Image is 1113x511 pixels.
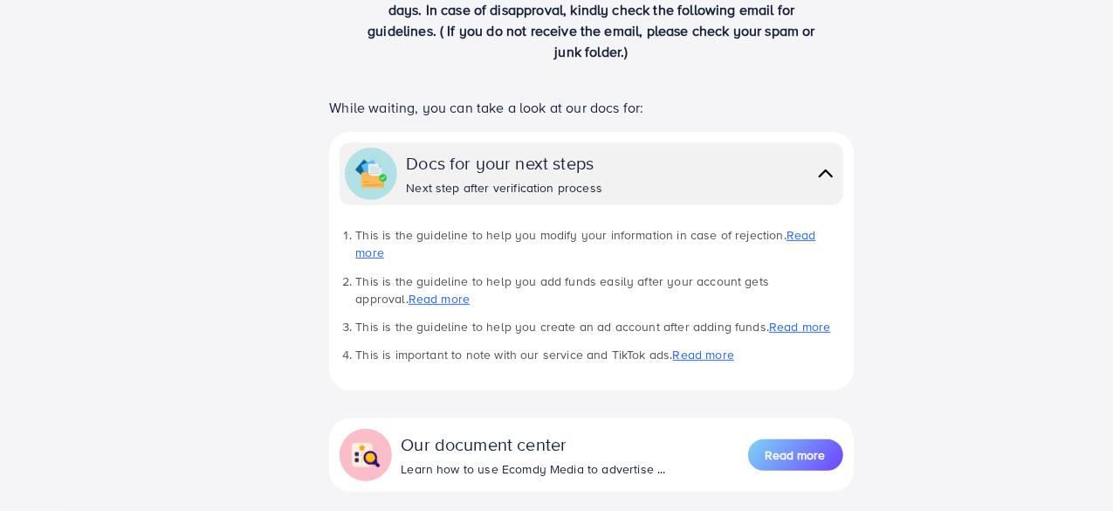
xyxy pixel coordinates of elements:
a: Read more [673,346,734,363]
li: This is the guideline to help you add funds easily after your account gets approval. [355,273,842,308]
img: collapse [355,158,387,190]
li: This is the guideline to help you create an ad account after adding funds. [355,318,842,335]
li: This is the guideline to help you modify your information in case of rejection. [355,226,842,262]
a: Read more [409,290,470,307]
li: This is important to note with our service and TikTok ads. [355,346,842,363]
button: Read more [748,439,843,471]
a: Read more [355,226,815,261]
img: collapse [350,439,381,471]
a: Read more [748,438,843,473]
div: Our document center [401,432,665,457]
span: Read more [766,446,826,464]
p: While waiting, you can take a look at our docs for: [329,97,853,118]
img: collapse [814,161,838,186]
div: Next step after verification process [406,179,602,197]
a: Read more [769,318,830,335]
div: Learn how to use Ecomdy Media to advertise ... [401,460,665,478]
div: Docs for your next steps [406,150,602,176]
